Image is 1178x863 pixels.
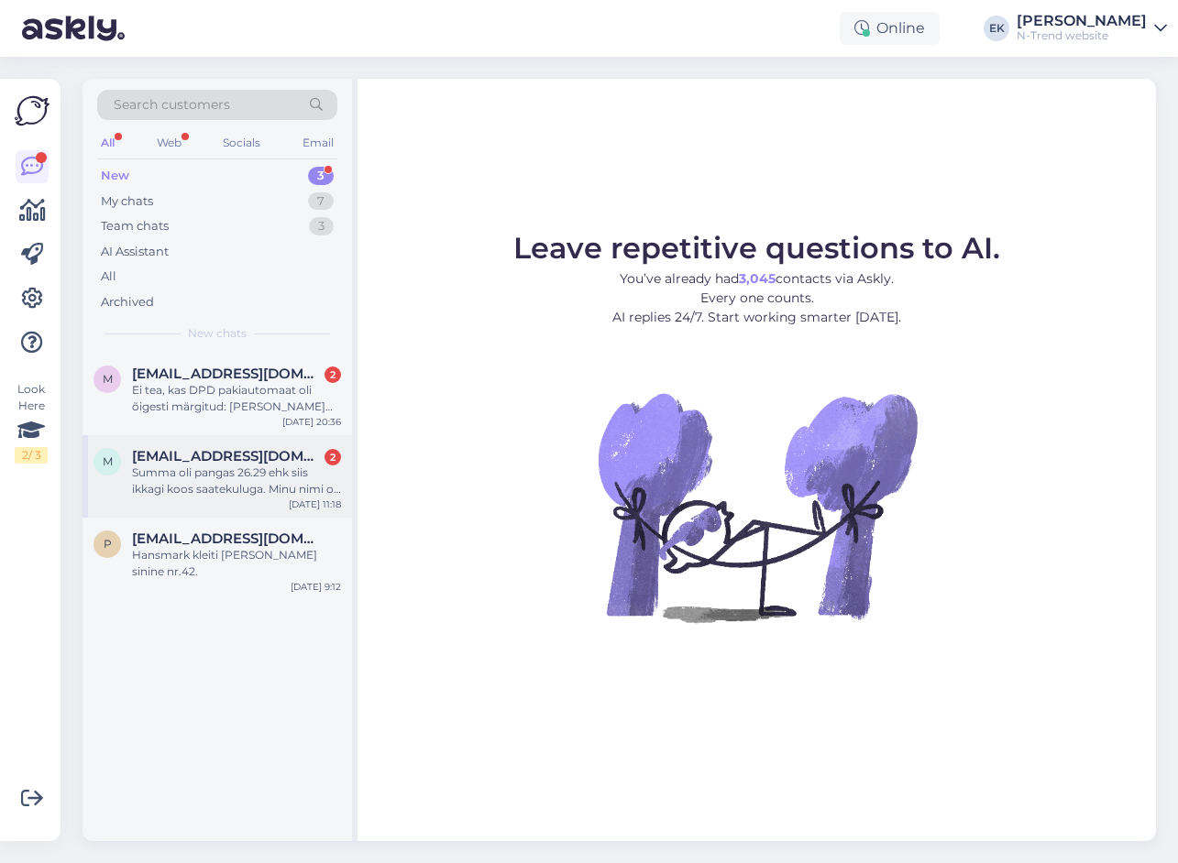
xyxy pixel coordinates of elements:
[513,230,1000,266] span: Leave repetitive questions to AI.
[188,325,247,342] span: New chats
[1017,28,1147,43] div: N-Trend website
[101,217,169,235] div: Team chats
[104,537,112,551] span: p
[101,268,116,286] div: All
[592,342,922,672] img: No Chat active
[325,449,341,465] div: 2
[101,192,153,211] div: My chats
[132,366,323,382] span: miltassia98@gmail.com
[282,415,341,429] div: [DATE] 20:36
[15,93,50,128] img: Askly Logo
[308,167,334,185] div: 3
[114,95,230,115] span: Search customers
[219,131,264,155] div: Socials
[101,243,169,261] div: AI Assistant
[299,131,337,155] div: Email
[840,12,940,45] div: Online
[513,269,1000,327] p: You’ve already had contacts via Askly. Every one counts. AI replies 24/7. Start working smarter [...
[153,131,185,155] div: Web
[325,366,341,383] div: 2
[132,448,323,464] span: merks56@gmail.com
[101,293,154,311] div: Archived
[309,217,334,235] div: 3
[132,547,341,580] div: Hansmark kleiti [PERSON_NAME] sinine nr.42.
[289,497,341,511] div: [DATE] 11:18
[984,16,1009,41] div: EK
[103,454,113,468] span: m
[132,530,323,547] span: puusik1312@gmail.com
[132,382,341,415] div: Ei tea, kas DPD pakiautomaat oli õigesti märgitud: [PERSON_NAME] tee
[97,131,118,155] div: All
[308,192,334,211] div: 7
[291,580,341,594] div: [DATE] 9:12
[1017,14,1147,28] div: [PERSON_NAME]
[15,381,48,464] div: Look Here
[103,372,113,386] span: m
[101,167,129,185] div: New
[739,270,776,287] b: 3,045
[132,464,341,497] div: Summa oli pangas 26.29 ehk siis ikkagi koos saatekuluga. Minu nimi on [PERSON_NAME]
[15,447,48,464] div: 2 / 3
[1017,14,1167,43] a: [PERSON_NAME]N-Trend website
